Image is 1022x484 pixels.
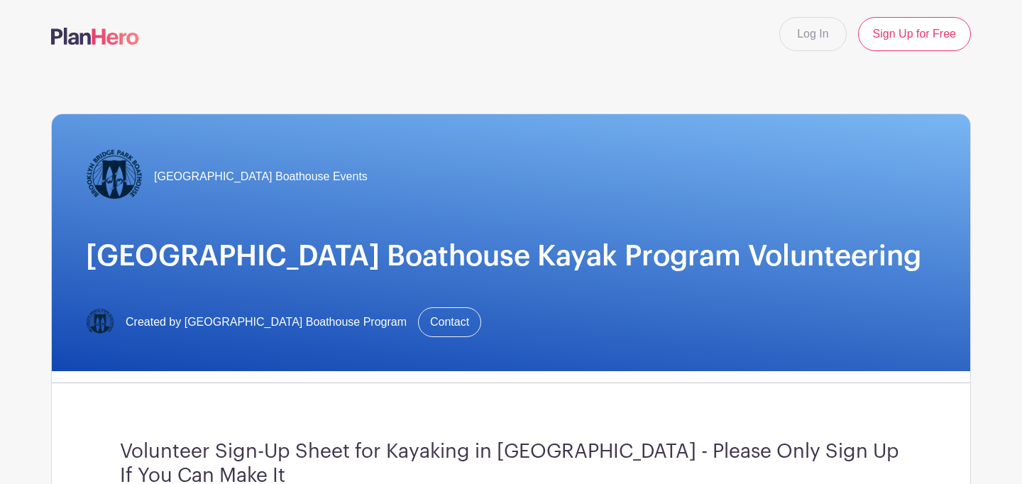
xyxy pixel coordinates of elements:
a: Log In [779,17,846,51]
a: Sign Up for Free [858,17,971,51]
h1: [GEOGRAPHIC_DATA] Boathouse Kayak Program Volunteering [86,239,936,273]
img: logo-507f7623f17ff9eddc593b1ce0a138ce2505c220e1c5a4e2b4648c50719b7d32.svg [51,28,139,45]
img: Logo-Title.png [86,148,143,205]
a: Contact [418,307,481,337]
span: Created by [GEOGRAPHIC_DATA] Boathouse Program [126,314,407,331]
span: [GEOGRAPHIC_DATA] Boathouse Events [154,168,368,185]
img: Logo-Title.png [86,308,114,336]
